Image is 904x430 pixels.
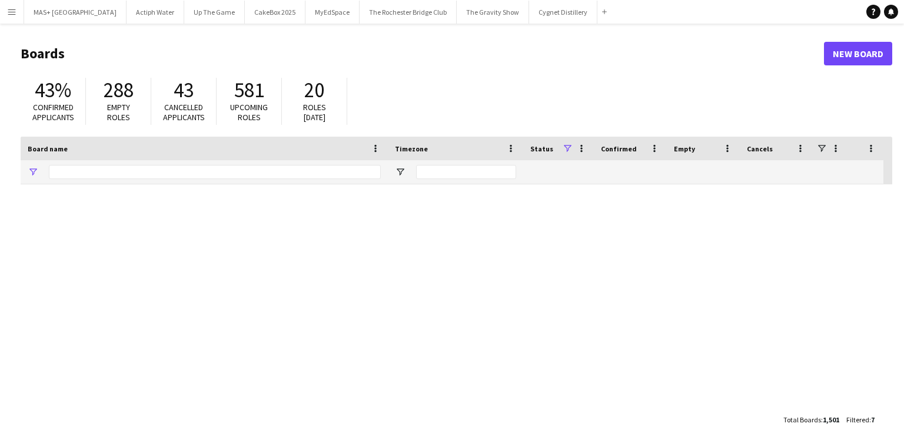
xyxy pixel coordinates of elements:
button: CakeBox 2025 [245,1,305,24]
span: 43 [174,77,194,103]
span: Empty [674,144,695,153]
span: 581 [234,77,264,103]
span: Empty roles [107,102,130,123]
a: New Board [824,42,892,65]
span: Status [530,144,553,153]
h1: Boards [21,45,824,62]
span: Board name [28,144,68,153]
input: Board name Filter Input [49,165,381,179]
button: Cygnet Distillery [529,1,597,24]
span: 20 [304,77,324,103]
span: Timezone [395,144,428,153]
span: Filtered [846,415,869,424]
span: 43% [35,77,71,103]
span: Cancels [747,144,773,153]
span: Confirmed [601,144,637,153]
button: MyEdSpace [305,1,360,24]
button: MAS+ [GEOGRAPHIC_DATA] [24,1,127,24]
span: 1,501 [823,415,839,424]
span: Cancelled applicants [163,102,205,123]
button: Actiph Water [127,1,184,24]
button: The Gravity Show [457,1,529,24]
span: 288 [104,77,134,103]
span: Total Boards [783,415,821,424]
input: Timezone Filter Input [416,165,516,179]
button: The Rochester Bridge Club [360,1,457,24]
button: Up The Game [184,1,245,24]
span: 7 [871,415,875,424]
span: Upcoming roles [230,102,268,123]
span: Confirmed applicants [32,102,74,123]
button: Open Filter Menu [395,167,406,177]
span: Roles [DATE] [303,102,326,123]
button: Open Filter Menu [28,167,38,177]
